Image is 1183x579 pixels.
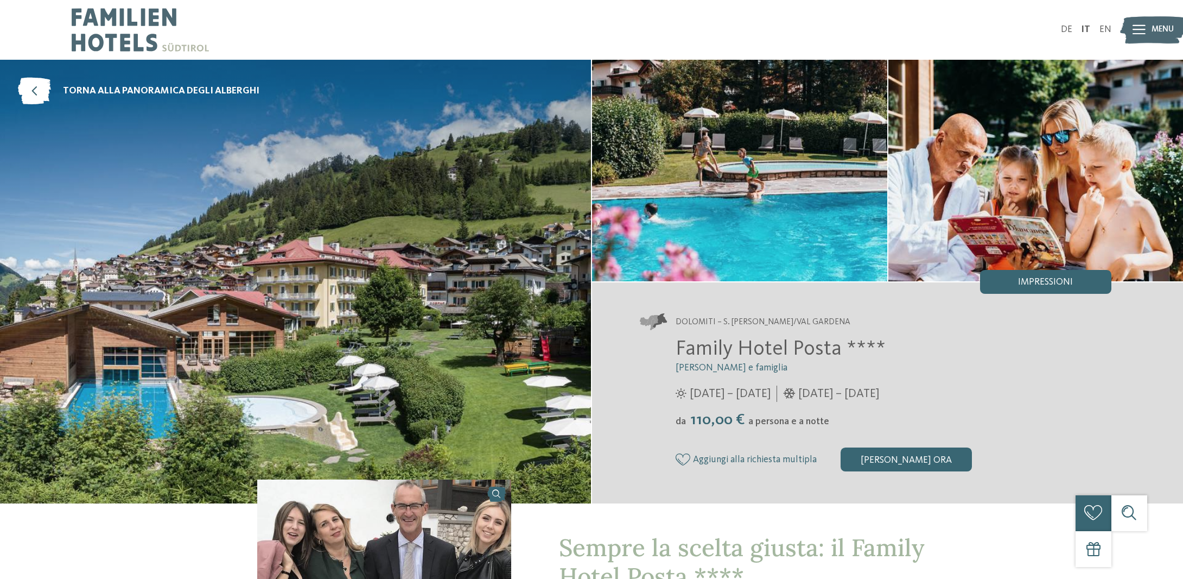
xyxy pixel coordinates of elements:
span: Dolomiti – S. [PERSON_NAME]/Val Gardena [676,317,850,329]
span: torna alla panoramica degli alberghi [63,85,259,98]
a: torna alla panoramica degli alberghi [18,78,259,105]
span: [PERSON_NAME] e famiglia [676,363,787,373]
span: Impressioni [1018,278,1073,287]
i: Orari d'apertura estate [676,388,686,399]
span: da [676,417,686,426]
div: [PERSON_NAME] ora [841,448,972,471]
img: Family hotel in Val Gardena: un luogo speciale [592,60,887,281]
i: Orari d'apertura inverno [783,388,796,399]
span: a persona e a notte [748,417,829,426]
span: Aggiungi alla richiesta multipla [693,455,817,465]
a: DE [1061,25,1072,34]
span: 110,00 € [687,412,747,428]
a: EN [1099,25,1111,34]
a: IT [1081,25,1090,34]
span: [DATE] – [DATE] [798,386,879,402]
span: Menu [1152,24,1174,36]
span: Family Hotel Posta **** [676,339,886,360]
span: [DATE] – [DATE] [690,386,771,402]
